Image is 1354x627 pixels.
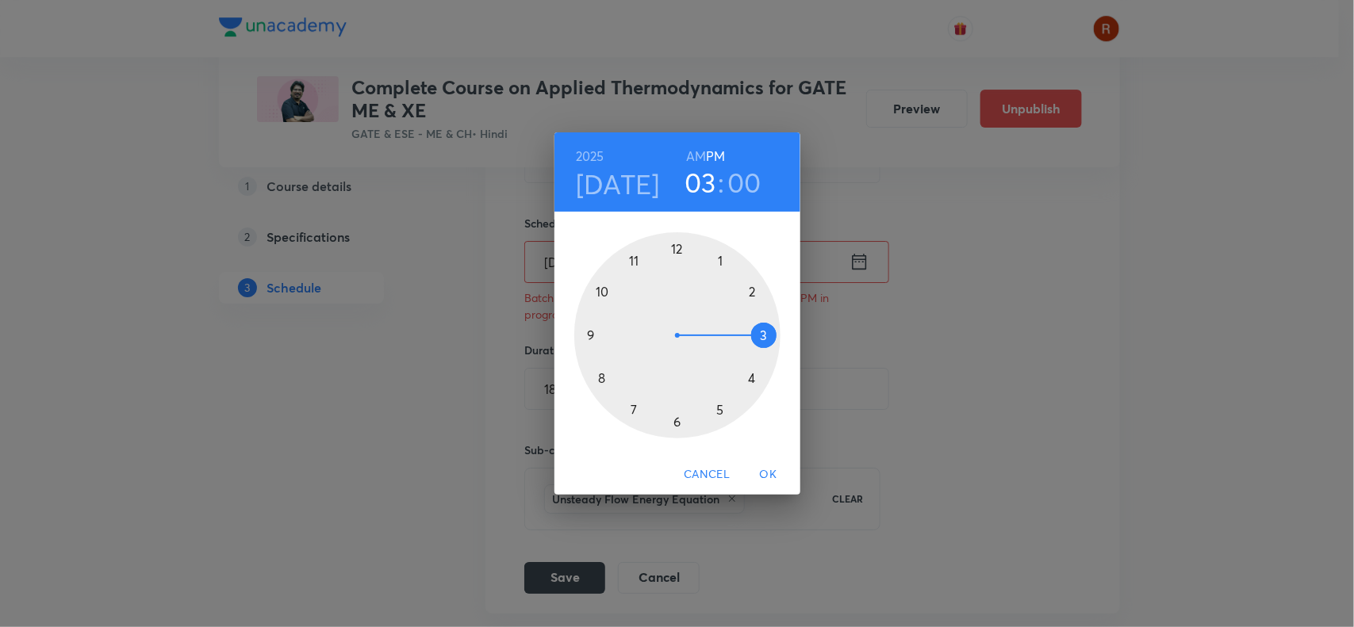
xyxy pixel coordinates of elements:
button: AM [686,145,706,167]
span: OK [750,465,788,484]
button: PM [706,145,725,167]
button: [DATE] [576,167,660,201]
h3: : [718,166,724,199]
button: 2025 [576,145,604,167]
span: Cancel [684,465,730,484]
button: 00 [727,166,761,199]
button: OK [743,460,794,489]
button: Cancel [677,460,736,489]
button: 03 [685,166,716,199]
